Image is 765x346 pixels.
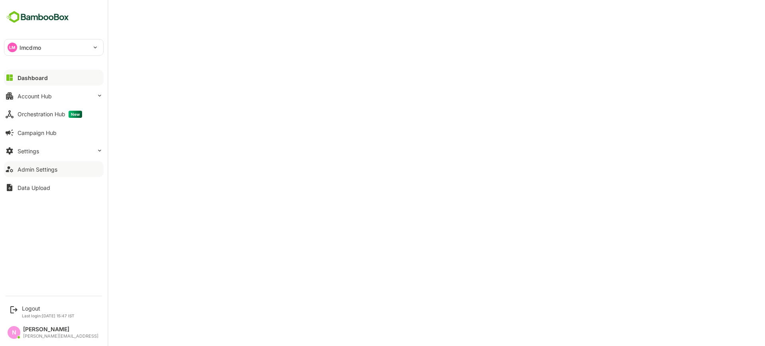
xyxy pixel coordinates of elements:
[18,148,39,154] div: Settings
[4,70,104,86] button: Dashboard
[20,43,41,52] p: lmcdmo
[4,39,103,55] div: LMlmcdmo
[4,143,104,159] button: Settings
[4,88,104,104] button: Account Hub
[18,93,52,100] div: Account Hub
[23,334,98,339] div: [PERSON_NAME][EMAIL_ADDRESS]
[18,129,57,136] div: Campaign Hub
[8,326,20,339] div: N
[22,313,75,318] p: Last login: [DATE] 15:47 IST
[4,10,71,25] img: BambooboxFullLogoMark.5f36c76dfaba33ec1ec1367b70bb1252.svg
[22,305,75,312] div: Logout
[18,74,48,81] div: Dashboard
[69,111,82,118] span: New
[4,161,104,177] button: Admin Settings
[18,184,50,191] div: Data Upload
[4,125,104,141] button: Campaign Hub
[8,43,17,52] div: LM
[23,326,98,333] div: [PERSON_NAME]
[4,180,104,195] button: Data Upload
[18,166,57,173] div: Admin Settings
[18,111,82,118] div: Orchestration Hub
[4,106,104,122] button: Orchestration HubNew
